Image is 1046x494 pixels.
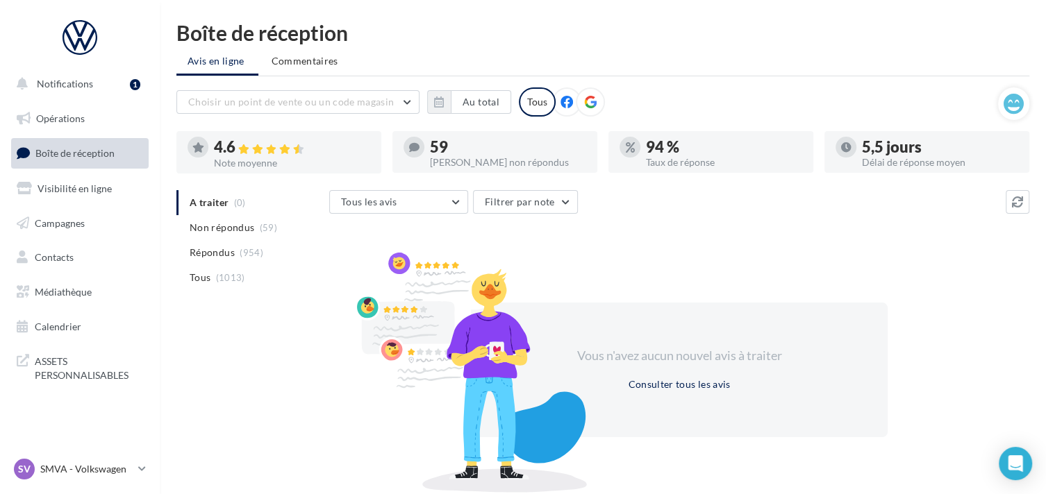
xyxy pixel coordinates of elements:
span: Commentaires [272,54,338,68]
span: Contacts [35,251,74,263]
div: 1 [130,79,140,90]
span: Tous [190,271,210,284]
div: 5,5 jours [862,139,1018,155]
button: Au total [451,90,511,114]
a: Contacts [8,243,151,272]
a: Campagnes [8,209,151,238]
div: Vous n'avez aucun nouvel avis à traiter [560,347,799,365]
a: ASSETS PERSONNALISABLES [8,346,151,387]
span: Tous les avis [341,196,397,207]
p: SMVA - Volkswagen [40,462,133,476]
a: Opérations [8,104,151,133]
button: Consulter tous les avis [622,376,736,393]
div: Délai de réponse moyen [862,157,1018,167]
div: [PERSON_NAME] non répondus [430,157,586,167]
button: Au total [427,90,511,114]
div: Taux de réponse [646,157,802,167]
span: Boîte de réception [35,147,115,159]
div: 59 [430,139,586,155]
button: Choisir un point de vente ou un code magasin [176,90,420,114]
span: Calendrier [35,321,81,332]
div: Open Intercom Messenger [999,447,1032,480]
button: Filtrer par note [473,190,578,214]
span: Campagnes [35,216,85,228]
span: Médiathèque [35,286,92,298]
button: Notifications 1 [8,69,146,99]
span: Répondus [190,246,235,259]
div: 4.6 [214,139,370,155]
span: (1013) [216,272,245,283]
span: Choisir un point de vente ou un code magasin [188,96,394,108]
span: SV [18,462,31,476]
div: 94 % [646,139,802,155]
span: Opérations [36,112,85,124]
div: Note moyenne [214,158,370,168]
span: ASSETS PERSONNALISABLES [35,352,143,382]
span: (954) [240,247,263,258]
a: Boîte de réception [8,138,151,168]
span: Non répondus [190,221,254,235]
span: (59) [260,222,277,233]
div: Tous [519,87,556,117]
a: Visibilité en ligne [8,174,151,203]
a: Calendrier [8,312,151,341]
button: Tous les avis [329,190,468,214]
a: Médiathèque [8,278,151,307]
a: SV SMVA - Volkswagen [11,456,149,482]
span: Notifications [37,78,93,90]
span: Visibilité en ligne [38,182,112,194]
div: Boîte de réception [176,22,1029,43]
